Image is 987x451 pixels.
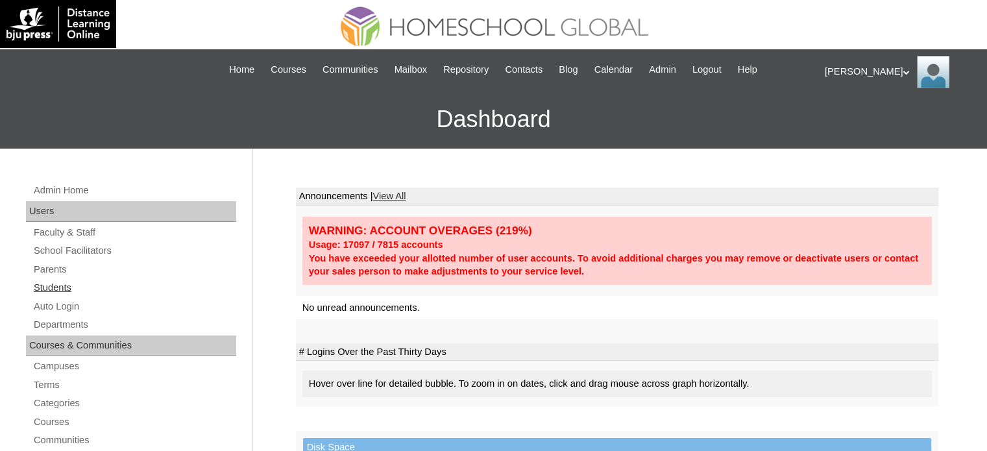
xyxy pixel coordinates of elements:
div: Courses & Communities [26,335,236,356]
div: You have exceeded your allotted number of user accounts. To avoid additional charges you may remo... [309,252,925,278]
a: Students [32,280,236,296]
div: WARNING: ACCOUNT OVERAGES (219%) [309,223,925,238]
a: Admin Home [32,182,236,199]
a: Departments [32,317,236,333]
a: Categories [32,395,236,411]
a: Faculty & Staff [32,225,236,241]
a: Courses [32,414,236,430]
span: Blog [559,62,578,77]
span: Mailbox [395,62,428,77]
strong: Usage: 17097 / 7815 accounts [309,239,443,250]
a: Repository [437,62,495,77]
span: Courses [271,62,306,77]
a: Terms [32,377,236,393]
div: Hover over line for detailed bubble. To zoom in on dates, click and drag mouse across graph horiz... [302,371,932,397]
a: Auto Login [32,299,236,315]
h3: Dashboard [6,90,981,149]
a: Calendar [588,62,639,77]
span: Home [229,62,254,77]
a: Contacts [498,62,549,77]
div: Users [26,201,236,222]
a: Communities [316,62,385,77]
span: Logout [692,62,722,77]
td: # Logins Over the Past Thirty Days [296,343,938,361]
a: Courses [264,62,313,77]
a: Communities [32,432,236,448]
a: Campuses [32,358,236,374]
span: Communities [323,62,378,77]
td: No unread announcements. [296,296,938,320]
span: Help [738,62,757,77]
img: Ariane Ebuen [917,56,949,88]
span: Admin [649,62,676,77]
a: Admin [642,62,683,77]
td: Announcements | [296,188,938,206]
span: Repository [443,62,489,77]
span: Contacts [505,62,542,77]
a: Logout [686,62,728,77]
a: Parents [32,262,236,278]
a: Home [223,62,261,77]
span: Calendar [594,62,633,77]
a: Blog [552,62,584,77]
div: [PERSON_NAME] [825,56,974,88]
a: Help [731,62,764,77]
img: logo-white.png [6,6,110,42]
a: School Facilitators [32,243,236,259]
a: View All [372,191,406,201]
a: Mailbox [388,62,434,77]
